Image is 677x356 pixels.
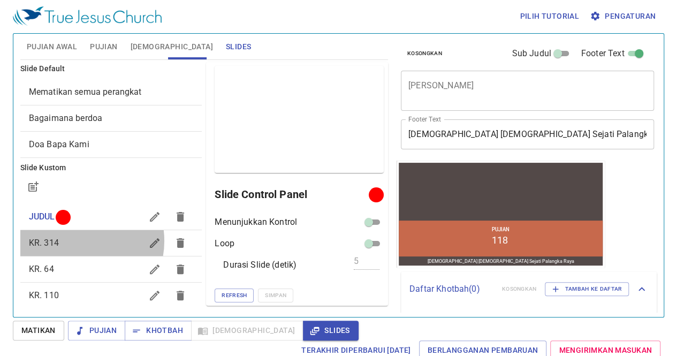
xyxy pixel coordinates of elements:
[215,237,234,250] p: Loop
[13,321,64,340] button: Matikan
[13,6,162,26] img: True Jesus Church
[215,216,297,229] p: Menunjukkan Kontrol
[29,139,89,149] span: [object Object]
[215,186,372,203] h6: Slide Control Panel
[29,113,102,123] span: [object Object]
[588,6,660,26] button: Pengaturan
[90,40,117,54] span: Pujian
[20,63,202,75] h6: Slide Default
[29,87,142,97] span: [object Object]
[20,283,202,308] div: KR. 110
[20,204,202,230] div: JUDUL
[223,259,296,271] p: Durasi Slide (detik)
[592,10,656,23] span: Pengaturan
[29,238,59,248] span: KR. 314
[125,321,192,340] button: Khotbah
[407,49,442,58] span: Kosongkan
[515,6,583,26] button: Pilih tutorial
[77,324,117,337] span: Pujian
[512,47,551,60] span: Sub Judul
[222,291,247,300] span: Refresh
[29,264,54,274] span: KR. 64
[552,284,622,294] span: Tambah ke Daftar
[215,289,254,302] button: Refresh
[311,324,349,337] span: Slides
[581,47,625,60] span: Footer Text
[401,47,448,60] button: Kosongkan
[20,256,202,282] div: KR. 64
[20,79,202,105] div: Mematikan semua perangkat
[29,290,59,300] span: KR. 110
[27,40,77,54] span: Pujian Awal
[397,161,605,268] iframe: from-child
[520,10,579,23] span: Pilih tutorial
[21,324,56,337] span: Matikan
[133,324,183,337] span: Khotbah
[409,283,493,296] p: Daftar Khotbah ( 0 )
[20,132,202,157] div: Doa Bapa Kami
[303,321,358,340] button: Slides
[68,321,125,340] button: Pujian
[226,40,251,54] span: Slides
[29,211,55,222] span: JUDUL
[401,271,657,307] div: Daftar Khotbah(0)KosongkanTambah ke Daftar
[20,162,202,174] h6: Slide Kustom
[545,282,629,296] button: Tambah ke Daftar
[20,230,202,256] div: KR. 314
[131,40,213,54] span: [DEMOGRAPHIC_DATA]
[20,105,202,131] div: Bagaimana berdoa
